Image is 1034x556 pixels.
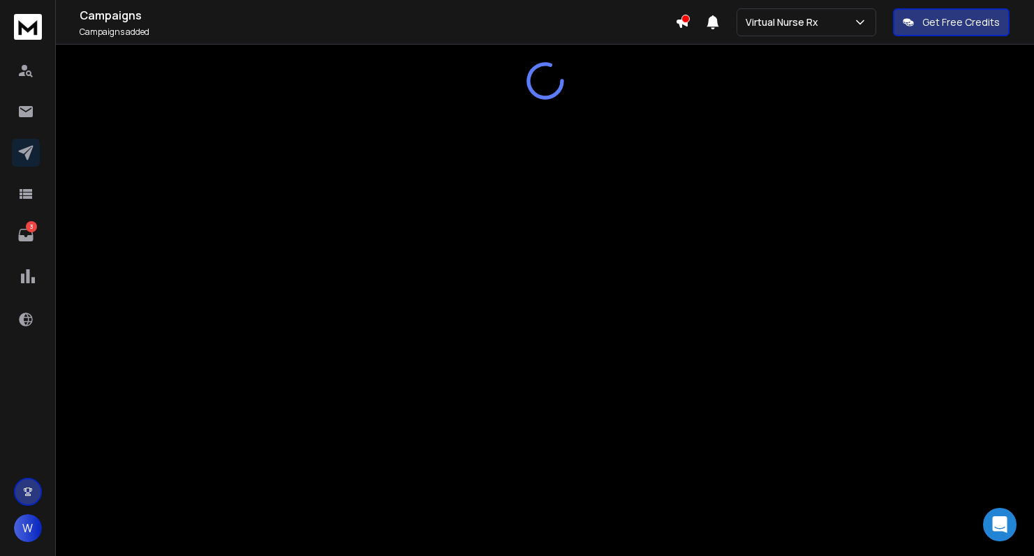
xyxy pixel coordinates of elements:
[80,7,675,24] h1: Campaigns
[746,15,824,29] p: Virtual Nurse Rx
[14,14,42,40] img: logo
[14,514,42,542] button: W
[26,221,37,232] p: 3
[983,508,1017,541] div: Open Intercom Messenger
[80,27,675,38] p: Campaigns added
[893,8,1010,36] button: Get Free Credits
[12,221,40,249] a: 3
[922,15,1000,29] p: Get Free Credits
